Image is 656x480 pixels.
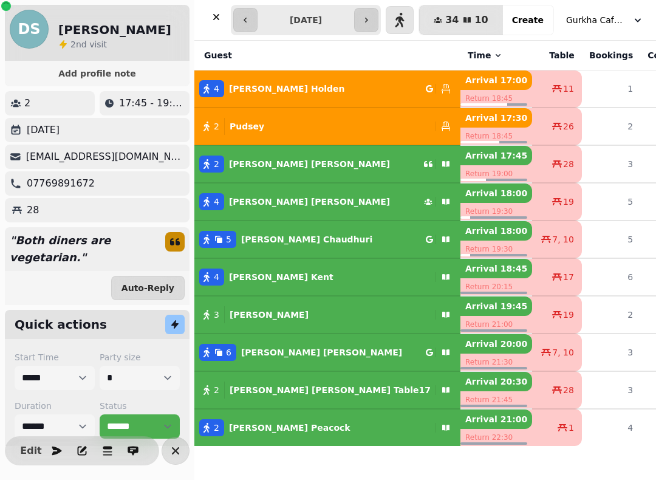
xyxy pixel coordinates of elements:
td: 2 [582,296,640,334]
p: Return 18:45 [460,90,532,107]
span: 19 [563,196,574,208]
td: 6 [582,258,640,296]
span: 2 [214,384,219,396]
p: Arrival 17:45 [460,146,532,165]
span: 10 [474,15,488,25]
button: 5[PERSON_NAME] Chaudhuri [194,225,460,254]
span: 7, 10 [552,346,574,358]
p: 2 [24,96,30,111]
span: 26 [563,120,574,132]
td: 3 [582,371,640,409]
p: [PERSON_NAME] [PERSON_NAME] [241,346,402,358]
p: Return 22:30 [460,429,532,446]
label: Party size [100,351,180,363]
p: Return 19:30 [460,241,532,258]
span: 4 [214,83,219,95]
span: 5 [226,233,231,245]
td: 3 [582,334,640,371]
p: 17:45 - 19:00 [119,96,185,111]
span: 1 [569,422,574,434]
p: [PERSON_NAME] [PERSON_NAME] [229,196,390,208]
td: 1 [582,70,640,108]
span: 28 [563,384,574,396]
td: 2 [582,108,640,145]
td: 4 [582,409,640,446]
th: Table [532,41,582,70]
button: 2[PERSON_NAME] [PERSON_NAME] [194,149,460,179]
p: Arrival 20:30 [460,372,532,391]
p: [PERSON_NAME] [230,309,309,321]
p: Return 19:30 [460,203,532,220]
p: [PERSON_NAME] Chaudhuri [241,233,372,245]
button: 3[PERSON_NAME] [194,300,460,329]
p: " Both diners are vegetarian. " [5,227,155,271]
p: Pudsey [230,120,264,132]
label: Status [100,400,180,412]
p: 07769891672 [27,176,95,191]
span: Add profile note [19,69,175,78]
p: Arrival 18:45 [460,259,532,278]
p: Return 20:15 [460,278,532,295]
span: 4 [214,196,219,208]
p: Arrival 17:00 [460,70,532,90]
button: 3410 [419,5,503,35]
span: Create [512,16,544,24]
p: Arrival 21:00 [460,410,532,429]
span: 11 [563,83,574,95]
span: 2 [70,39,76,49]
th: Bookings [582,41,640,70]
span: Auto-Reply [121,284,174,292]
h2: Quick actions [15,316,107,333]
p: [PERSON_NAME] Peacock [229,422,350,434]
p: [DATE] [27,123,60,137]
p: [EMAIL_ADDRESS][DOMAIN_NAME] [26,149,185,164]
p: Return 19:00 [460,165,532,182]
button: Add profile note [10,66,185,81]
span: 6 [226,346,231,358]
button: 2[PERSON_NAME] Peacock [194,413,460,442]
p: [PERSON_NAME] [PERSON_NAME] Table17 [230,384,431,396]
button: Edit [19,439,43,463]
button: 4[PERSON_NAME] Kent [194,262,460,292]
button: 2[PERSON_NAME] [PERSON_NAME] Table17 [194,375,460,405]
span: Gurkha Cafe & Restauarant [566,14,627,26]
span: 28 [563,158,574,170]
button: 4[PERSON_NAME] Holden [194,74,460,103]
button: Time [468,49,503,61]
label: Duration [15,400,95,412]
span: 2 [214,158,219,170]
p: Arrival 18:00 [460,183,532,203]
p: Return 21:00 [460,316,532,333]
p: Arrival 17:30 [460,108,532,128]
button: 6[PERSON_NAME] [PERSON_NAME] [194,338,460,367]
span: nd [76,39,89,49]
td: 5 [582,221,640,258]
span: 17 [563,271,574,283]
button: Auto-Reply [111,276,185,300]
p: visit [70,38,107,50]
td: 5 [582,183,640,221]
p: [PERSON_NAME] Holden [229,83,345,95]
span: 19 [563,309,574,321]
p: Return 21:30 [460,354,532,371]
span: 4 [214,271,219,283]
p: [PERSON_NAME] Kent [229,271,333,283]
button: Create [502,5,553,35]
span: DS [18,22,40,36]
button: 4[PERSON_NAME] [PERSON_NAME] [194,187,460,216]
th: Guest [194,41,460,70]
h2: [PERSON_NAME] [58,21,171,38]
p: Return 21:45 [460,391,532,408]
label: Start Time [15,351,95,363]
p: Arrival 19:45 [460,297,532,316]
td: 3 [582,145,640,183]
p: 28 [27,203,39,218]
span: 2 [214,422,219,434]
p: Arrival 18:00 [460,221,532,241]
span: 34 [445,15,459,25]
p: Return 18:45 [460,128,532,145]
button: 2Pudsey [194,112,460,141]
span: 3 [214,309,219,321]
span: 7, 10 [552,233,574,245]
p: Arrival 20:00 [460,334,532,354]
